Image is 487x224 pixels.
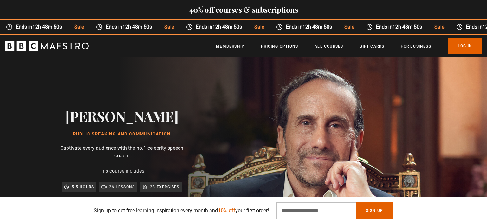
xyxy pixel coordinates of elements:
[158,23,180,31] span: Sale
[98,167,146,175] p: This course includes:
[261,43,298,49] a: Pricing Options
[109,184,135,190] p: 26 lessons
[315,43,343,49] a: All Courses
[122,24,152,30] time: 12h 48m 50s
[102,23,158,31] span: Ends in
[65,132,179,137] h1: Public Speaking and Communication
[32,24,62,30] time: 12h 48m 50s
[393,24,422,30] time: 12h 48m 50s
[218,208,235,214] span: 10% off
[282,23,338,31] span: Ends in
[302,24,332,30] time: 12h 48m 50s
[360,43,384,49] a: Gift Cards
[356,202,393,219] button: Sign Up
[72,184,94,190] p: 5.5 hours
[338,23,360,31] span: Sale
[58,144,185,160] p: Captivate every audience with the no.1 celebrity speech coach.
[401,43,431,49] a: For business
[192,23,248,31] span: Ends in
[5,41,89,51] svg: BBC Maestro
[12,23,68,31] span: Ends in
[448,38,482,54] a: Log In
[212,24,242,30] time: 12h 48m 50s
[428,23,450,31] span: Sale
[150,184,179,190] p: 28 exercises
[68,23,90,31] span: Sale
[373,23,428,31] span: Ends in
[216,38,482,54] nav: Primary
[216,43,244,49] a: Membership
[94,207,269,214] p: Sign up to get free learning inspiration every month and your first order!
[248,23,270,31] span: Sale
[65,108,179,124] h2: [PERSON_NAME]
